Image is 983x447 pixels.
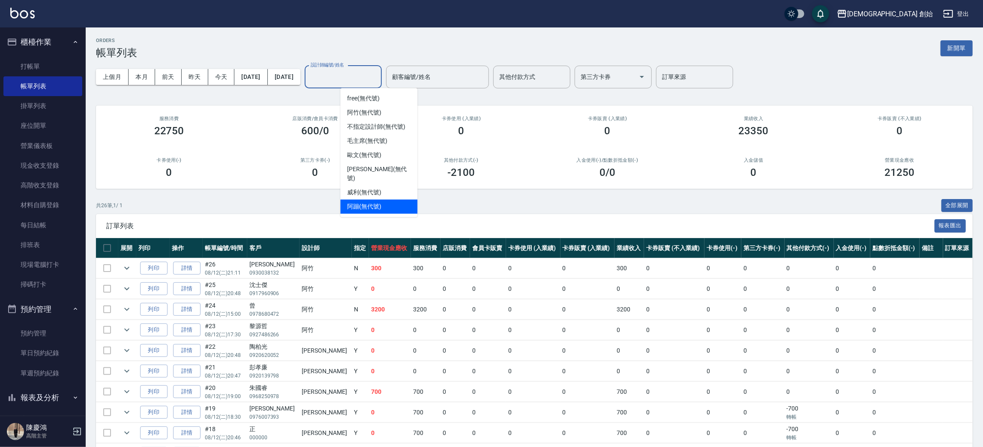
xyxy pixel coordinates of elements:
[205,372,245,380] p: 08/12 (二) 20:47
[599,166,615,178] h3: 0 /0
[506,423,560,443] td: 0
[120,426,133,439] button: expand row
[704,279,741,299] td: 0
[3,31,82,53] button: 櫃檯作業
[3,235,82,255] a: 排班表
[870,258,920,278] td: 0
[300,320,352,340] td: 阿竹
[300,279,352,299] td: 阿竹
[870,320,920,340] td: 0
[411,382,441,402] td: 700
[441,341,470,361] td: 0
[205,351,245,359] p: 08/12 (二) 20:48
[870,341,920,361] td: 0
[940,6,973,22] button: 登出
[300,402,352,423] td: [PERSON_NAME]
[347,122,405,131] span: 不指定設計師 (無代號)
[205,393,245,400] p: 08/12 (二) 19:00
[208,69,235,85] button: 今天
[347,94,380,103] span: free (無代號)
[545,116,670,121] h2: 卡券販賣 (入業績)
[614,299,644,320] td: 3200
[785,299,834,320] td: 0
[787,413,832,421] p: 轉帳
[369,258,411,278] td: 300
[785,382,834,402] td: 0
[352,402,369,423] td: Y
[173,365,201,378] a: 詳情
[352,238,369,258] th: 指定
[605,125,611,137] h3: 0
[837,157,962,163] h2: 營業現金應收
[741,238,784,258] th: 第三方卡券(-)
[741,341,784,361] td: 0
[249,290,297,297] p: 0917960906
[3,408,82,431] button: 客戶管理
[644,341,704,361] td: 0
[140,282,168,296] button: 列印
[205,269,245,277] p: 08/12 (二) 21:11
[205,434,245,441] p: 08/12 (二) 20:46
[545,157,670,163] h2: 入金使用(-) /點數折抵金額(-)
[560,238,615,258] th: 卡券販賣 (入業績)
[3,363,82,383] a: 單週預約紀錄
[870,402,920,423] td: 0
[644,279,704,299] td: 0
[785,423,834,443] td: -700
[704,320,741,340] td: 0
[369,361,411,381] td: 0
[352,299,369,320] td: N
[3,175,82,195] a: 高階收支登錄
[203,299,247,320] td: #24
[470,402,506,423] td: 0
[741,279,784,299] td: 0
[249,269,297,277] p: 0930038132
[249,322,297,331] div: 黎源哲
[3,387,82,409] button: 報表及分析
[96,47,137,59] h3: 帳單列表
[837,116,962,121] h2: 卡券販賣 (不入業績)
[834,299,871,320] td: 0
[506,279,560,299] td: 0
[704,361,741,381] td: 0
[411,402,441,423] td: 700
[369,238,411,258] th: 營業現金應收
[833,5,936,23] button: [DEMOGRAPHIC_DATA] 創始
[3,116,82,136] a: 座位開單
[470,258,506,278] td: 0
[140,262,168,275] button: 列印
[312,166,318,178] h3: 0
[311,62,344,68] label: 設計師編號/姓名
[96,202,123,209] p: 共 26 筆, 1 / 1
[3,195,82,215] a: 材料自購登錄
[459,125,465,137] h3: 0
[741,320,784,340] td: 0
[644,402,704,423] td: 0
[870,361,920,381] td: 0
[3,76,82,96] a: 帳單列表
[3,215,82,235] a: 每日結帳
[441,299,470,320] td: 0
[785,341,834,361] td: 0
[300,341,352,361] td: [PERSON_NAME]
[352,382,369,402] td: Y
[300,238,352,258] th: 設計師
[203,382,247,402] td: #20
[635,70,649,84] button: Open
[560,279,615,299] td: 0
[170,238,203,258] th: 操作
[834,402,871,423] td: 0
[26,423,70,432] h5: 陳慶鴻
[785,320,834,340] td: 0
[470,238,506,258] th: 會員卡販賣
[741,299,784,320] td: 0
[411,423,441,443] td: 700
[411,341,441,361] td: 0
[106,157,232,163] h2: 卡券使用(-)
[470,382,506,402] td: 0
[560,423,615,443] td: 0
[173,344,201,357] a: 詳情
[644,299,704,320] td: 0
[644,361,704,381] td: 0
[120,262,133,275] button: expand row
